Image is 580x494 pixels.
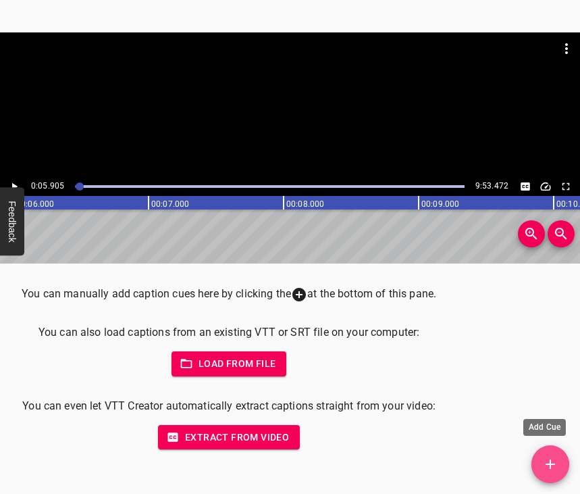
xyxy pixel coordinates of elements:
text: 00:08.000 [286,199,324,209]
button: Zoom Out [548,220,575,247]
button: Toggle captions [517,178,534,195]
span: Extract from video [169,429,289,446]
text: 00:07.000 [151,199,189,209]
span: Video Duration [475,181,508,191]
p: You can manually add caption cues here by clicking the at the bottom of this pane. [22,286,436,303]
button: Toggle fullscreen [557,178,575,195]
p: You can even let VTT Creator automatically extract captions straight from your video: [22,398,436,414]
button: Add Cue [531,445,569,483]
div: Toggle Full Screen [557,178,575,195]
button: Play/Pause [5,178,23,195]
span: Load from file [182,355,276,372]
div: Play progress [75,185,465,188]
button: Change Playback Speed [537,178,554,195]
text: 00:09.000 [421,199,459,209]
text: 00:06.000 [16,199,54,209]
span: Current Time [31,181,64,191]
p: You can also load captions from an existing VTT or SRT file on your computer: [22,324,436,341]
button: Zoom In [518,220,545,247]
button: Load from file [172,351,287,376]
button: Extract from video [158,425,300,450]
